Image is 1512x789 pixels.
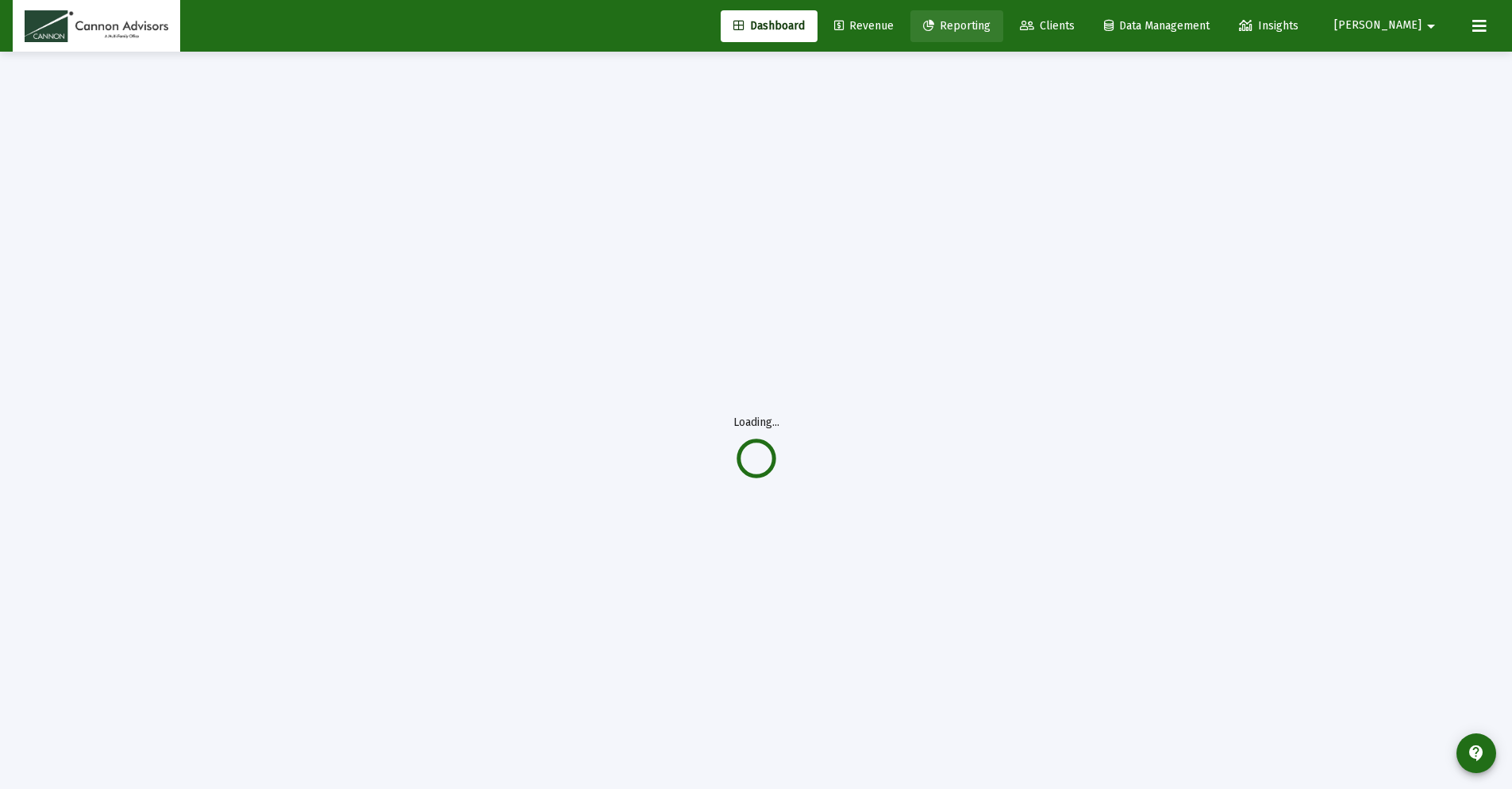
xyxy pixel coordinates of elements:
mat-icon: contact_support [1467,744,1486,763]
span: Clients [1020,19,1075,33]
img: Dashboard [25,10,168,42]
a: Clients [1007,10,1087,42]
a: Data Management [1091,10,1222,42]
a: Revenue [821,10,906,42]
span: Revenue [834,19,894,33]
span: Insights [1239,19,1298,33]
span: Data Management [1104,19,1210,33]
a: Reporting [910,10,1003,42]
a: Dashboard [721,10,818,42]
span: Dashboard [733,19,805,33]
a: Insights [1226,10,1311,42]
button: [PERSON_NAME] [1315,10,1460,41]
span: [PERSON_NAME] [1334,19,1422,33]
mat-icon: arrow_drop_down [1422,10,1441,42]
span: Reporting [923,19,991,33]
